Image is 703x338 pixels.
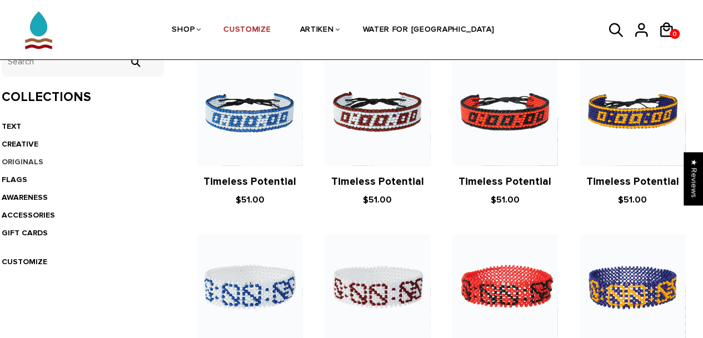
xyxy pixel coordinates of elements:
[618,194,647,205] span: $51.00
[670,27,680,41] span: 0
[2,257,47,266] a: CUSTOMIZE
[2,193,48,202] a: AWARENESS
[684,152,703,205] div: Click to open Judge.me floating reviews tab
[300,1,333,60] a: ARTIKEN
[2,122,21,131] a: TEXT
[458,175,551,188] a: Timeless Potential
[236,194,265,205] span: $51.00
[331,175,424,188] a: Timeless Potential
[2,175,27,184] a: FLAGS
[363,194,392,205] span: $51.00
[586,175,679,188] a: Timeless Potential
[362,1,494,60] a: WATER FOR [GEOGRAPHIC_DATA]
[203,175,296,188] a: Timeless Potential
[2,46,164,77] input: Search
[670,29,680,39] a: 0
[223,1,271,60] a: CUSTOMIZE
[2,89,164,105] h3: Collections
[2,157,43,167] a: ORIGINALS
[172,1,195,60] a: SHOP
[2,210,55,220] a: ACCESSORIES
[2,228,48,238] a: GIFT CARDS
[2,139,38,149] a: CREATIVE
[490,194,519,205] span: $51.00
[124,57,146,67] input: Search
